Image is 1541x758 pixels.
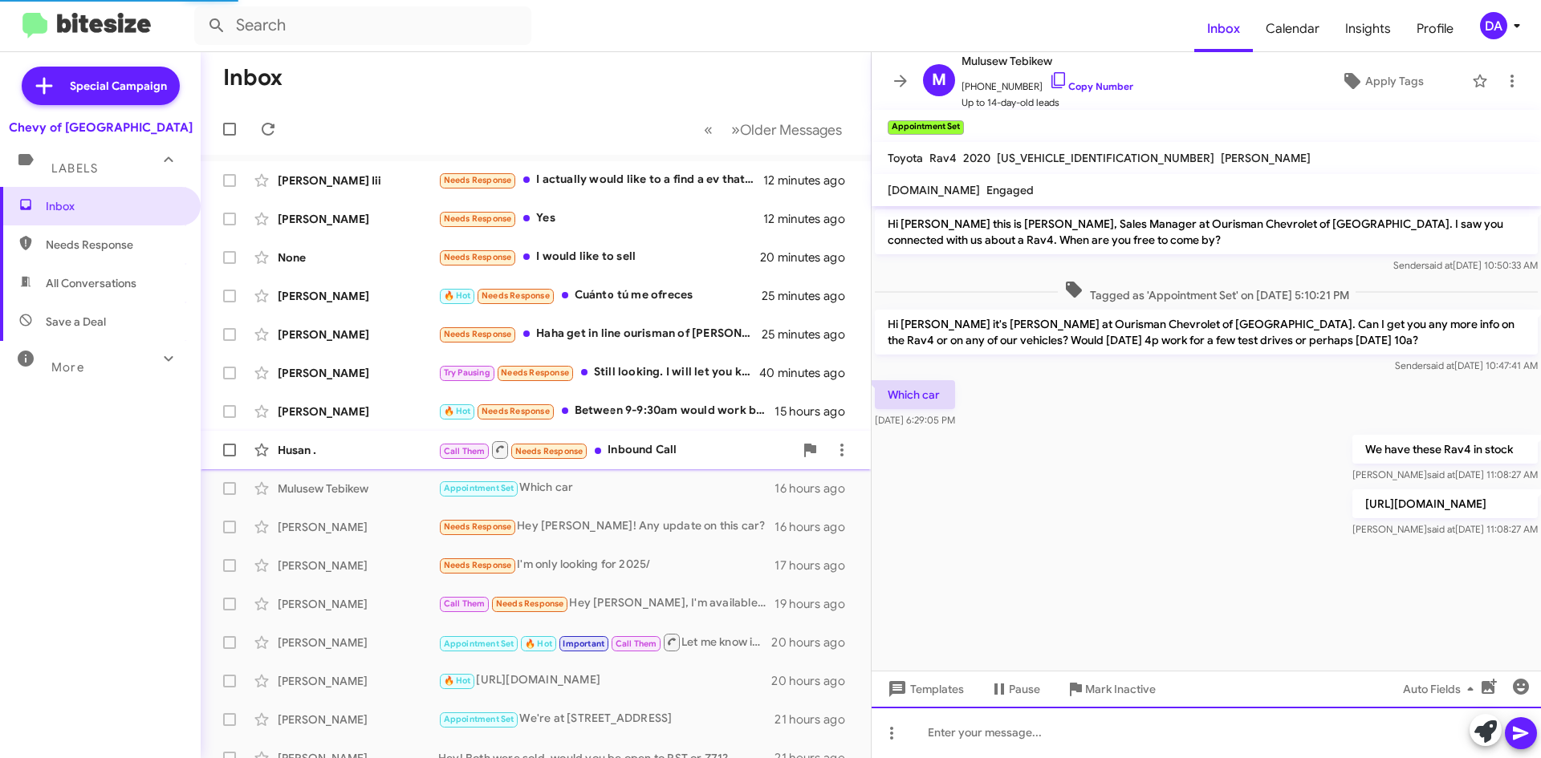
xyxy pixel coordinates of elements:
[444,175,512,185] span: Needs Response
[278,596,438,612] div: [PERSON_NAME]
[194,6,531,45] input: Search
[775,403,858,420] div: 15 hours ago
[496,598,564,609] span: Needs Response
[1393,259,1538,271] span: Sender [DATE] 10:50:33 AM
[740,121,842,139] span: Older Messages
[888,151,923,165] span: Toyota
[762,288,858,304] div: 25 minutes ago
[278,249,438,266] div: None
[223,65,283,91] h1: Inbox
[763,211,858,227] div: 12 minutes ago
[1404,6,1466,52] span: Profile
[438,556,775,574] div: I'm only looking for 2025/
[762,365,858,381] div: 40 minutes ago
[694,113,722,146] button: Previous
[444,329,512,339] span: Needs Response
[278,365,438,381] div: [PERSON_NAME]
[46,314,106,330] span: Save a Deal
[444,367,490,378] span: Try Pausing
[1058,280,1356,303] span: Tagged as 'Appointment Set' on [DATE] 5:10:21 PM
[438,325,762,343] div: Haha get in line ourisman of [PERSON_NAME] is trying to buy it also
[51,360,84,375] span: More
[775,519,858,535] div: 16 hours ago
[444,406,471,416] span: 🔥 Hot
[1466,12,1523,39] button: DA
[278,326,438,343] div: [PERSON_NAME]
[775,596,858,612] div: 19 hours ago
[1427,468,1455,480] span: said at
[438,517,775,536] div: Hey [PERSON_NAME]! Any update on this car?
[775,711,858,728] div: 21 hours ago
[278,211,438,227] div: [PERSON_NAME]
[278,557,438,574] div: [PERSON_NAME]
[695,113,852,146] nav: Page navigation example
[444,290,471,301] span: 🔥 Hot
[997,151,1214,165] span: [US_VEHICLE_IDENTIFICATION_NUMBER]
[1365,67,1424,95] span: Apply Tags
[1480,12,1507,39] div: DA
[884,675,964,703] span: Templates
[888,120,964,135] small: Appointment Set
[771,634,858,651] div: 20 hours ago
[46,237,182,253] span: Needs Response
[438,402,775,420] div: Between 9-9:30am would work best.
[1426,359,1454,371] span: said at
[986,183,1034,197] span: Engaged
[763,172,858,188] div: 12 minutes ago
[70,78,167,94] span: Special Campaign
[46,198,182,214] span: Inbox
[444,213,512,224] span: Needs Response
[444,675,471,686] span: 🔥 Hot
[444,560,512,570] span: Needs Response
[278,442,438,458] div: Husan .
[278,634,438,651] div: [PERSON_NAME]
[775,480,858,497] div: 16 hours ago
[46,275,136,291] span: All Conversations
[438,363,762,382] div: Still looking. I will let you know.
[1053,675,1169,703] button: Mark Inactive
[1427,523,1455,535] span: said at
[1253,6,1332,52] a: Calendar
[1221,151,1311,165] span: [PERSON_NAME]
[1352,468,1538,480] span: [PERSON_NAME] [DATE] 11:08:27 AM
[1403,675,1480,703] span: Auto Fields
[1352,523,1538,535] span: [PERSON_NAME] [DATE] 11:08:27 AM
[875,209,1538,254] p: Hi [PERSON_NAME] this is [PERSON_NAME], Sales Manager at Ourisman Chevrolet of [GEOGRAPHIC_DATA]....
[762,326,858,343] div: 25 minutes ago
[875,380,955,409] p: Which car
[482,290,550,301] span: Needs Response
[762,249,858,266] div: 20 minutes ago
[482,406,550,416] span: Needs Response
[444,714,514,724] span: Appointment Set
[775,557,858,574] div: 17 hours ago
[932,67,946,93] span: M
[444,598,486,609] span: Call Them
[722,113,852,146] button: Next
[444,638,514,649] span: Appointment Set
[1194,6,1253,52] a: Inbox
[872,675,977,703] button: Templates
[438,440,794,460] div: Inbound Call
[731,120,740,140] span: »
[438,594,775,613] div: Hey [PERSON_NAME], I'm available now
[1425,259,1453,271] span: said at
[962,95,1133,111] span: Up to 14-day-old leads
[278,519,438,535] div: [PERSON_NAME]
[1332,6,1404,52] span: Insights
[1085,675,1156,703] span: Mark Inactive
[278,480,438,497] div: Mulusew Tebikew
[278,403,438,420] div: [PERSON_NAME]
[1395,359,1538,371] span: Sender [DATE] 10:47:41 AM
[962,71,1133,95] span: [PHONE_NUMBER]
[977,675,1053,703] button: Pause
[9,120,193,136] div: Chevy of [GEOGRAPHIC_DATA]
[875,310,1538,355] p: Hi [PERSON_NAME] it's [PERSON_NAME] at Ourisman Chevrolet of [GEOGRAPHIC_DATA]. Can I get you any...
[704,120,713,140] span: «
[1390,675,1493,703] button: Auto Fields
[438,171,763,189] div: I actually would like to a find a ev that I can use the credit to pay the down payment and not ha...
[278,711,438,728] div: [PERSON_NAME]
[963,151,990,165] span: 2020
[438,671,771,690] div: [URL][DOMAIN_NAME]
[278,172,438,188] div: [PERSON_NAME] Iii
[438,632,771,652] div: Let me know if you're still able to stop by!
